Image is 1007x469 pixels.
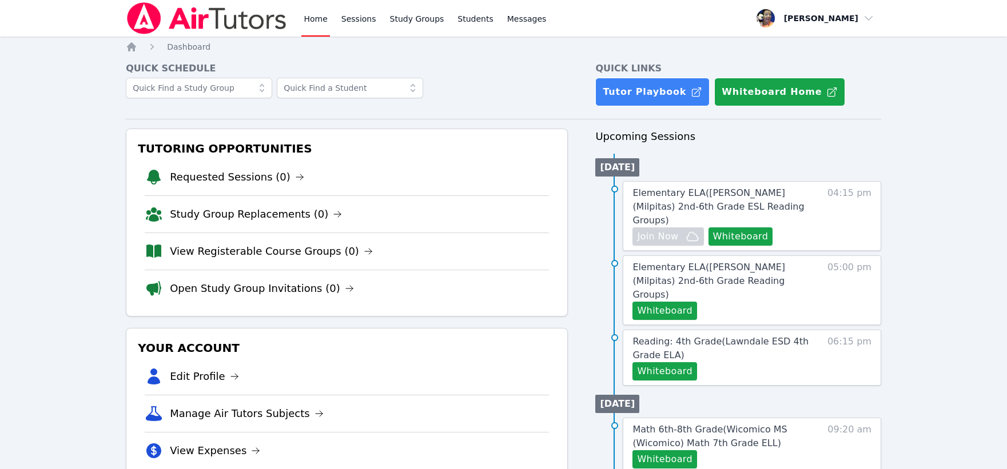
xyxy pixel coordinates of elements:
a: Elementary ELA([PERSON_NAME] (Milpitas) 2nd-6th Grade ESL Reading Groups) [632,186,811,227]
input: Quick Find a Study Group [126,78,272,98]
a: Dashboard [167,41,210,53]
span: Elementary ELA ( [PERSON_NAME] (Milpitas) 2nd-6th Grade ESL Reading Groups ) [632,187,804,226]
span: Elementary ELA ( [PERSON_NAME] (Milpitas) 2nd-6th Grade Reading Groups ) [632,262,785,300]
a: Edit Profile [170,368,239,384]
li: [DATE] [595,395,639,413]
h4: Quick Schedule [126,62,568,75]
button: Join Now [632,227,703,246]
span: 06:15 pm [827,335,871,380]
input: Quick Find a Student [277,78,423,98]
img: Air Tutors [126,2,288,34]
span: Join Now [637,230,678,243]
h4: Quick Links [595,62,881,75]
a: View Expenses [170,443,260,459]
nav: Breadcrumb [126,41,881,53]
a: Reading: 4th Grade(Lawndale ESD 4th Grade ELA) [632,335,811,362]
span: Messages [507,13,547,25]
button: Whiteboard [632,450,697,468]
h3: Tutoring Opportunities [136,138,558,159]
a: View Registerable Course Groups (0) [170,243,373,259]
button: Whiteboard [709,227,773,246]
span: 05:00 pm [827,260,871,320]
li: [DATE] [595,158,639,177]
a: Manage Air Tutors Subjects [170,406,324,422]
a: Study Group Replacements (0) [170,206,342,222]
button: Whiteboard [632,362,697,380]
h3: Your Account [136,338,558,358]
span: 04:15 pm [827,186,871,246]
span: Dashboard [167,42,210,51]
h3: Upcoming Sessions [595,129,881,145]
a: Tutor Playbook [595,78,710,106]
span: 09:20 am [827,423,871,468]
span: Reading: 4th Grade ( Lawndale ESD 4th Grade ELA ) [632,336,809,360]
span: Math 6th-8th Grade ( Wicomico MS (Wicomico) Math 7th Grade ELL ) [632,424,787,448]
a: Elementary ELA([PERSON_NAME] (Milpitas) 2nd-6th Grade Reading Groups) [632,260,811,302]
a: Math 6th-8th Grade(Wicomico MS (Wicomico) Math 7th Grade ELL) [632,423,811,450]
a: Requested Sessions (0) [170,169,304,185]
a: Open Study Group Invitations (0) [170,280,354,296]
button: Whiteboard [632,302,697,320]
button: Whiteboard Home [714,78,845,106]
